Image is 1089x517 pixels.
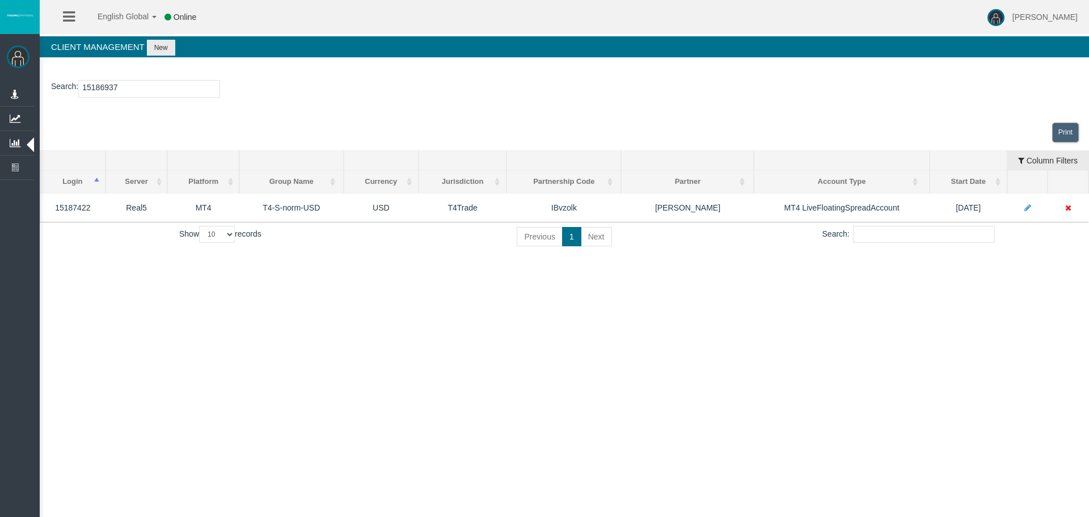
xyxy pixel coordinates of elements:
img: user-image [987,9,1004,26]
td: [PERSON_NAME] [621,193,754,222]
img: logo.svg [6,13,34,18]
label: Search [51,80,76,93]
i: Move client to direct [1065,204,1071,212]
th: Jurisdiction: activate to sort column ascending [419,171,506,194]
td: IBvzolk [506,193,621,222]
select: Showrecords [199,226,235,243]
button: New [147,40,175,56]
td: USD [344,193,419,222]
span: Print [1058,128,1073,136]
td: MT4 LiveFloatingSpreadAccount [754,193,929,222]
th: Account Type: activate to sort column ascending [754,171,929,194]
input: Search: [853,226,995,243]
th: Partnership Code: activate to sort column ascending [506,171,621,194]
th: Server: activate to sort column ascending [105,171,168,194]
th: Currency: activate to sort column ascending [344,171,419,194]
button: Column Filters [1008,151,1088,170]
span: Column Filters [1027,148,1078,165]
span: Client Management [51,42,144,52]
span: English Global [83,12,149,21]
td: T4-S-norm-USD [239,193,344,222]
th: Platform: activate to sort column ascending [167,171,239,194]
td: Real5 [105,193,168,222]
a: Next [581,227,612,246]
label: Show records [179,226,261,243]
label: Search: [822,226,995,243]
td: T4Trade [419,193,506,222]
span: Online [174,12,196,22]
td: MT4 [167,193,239,222]
th: Login: activate to sort column descending [40,171,105,194]
p: : [51,80,1078,98]
a: View print view [1052,123,1079,142]
a: Previous [517,227,562,246]
th: Group Name: activate to sort column ascending [239,171,344,194]
td: [DATE] [930,193,1007,222]
th: Partner: activate to sort column ascending [621,171,754,194]
span: [PERSON_NAME] [1012,12,1078,22]
td: 15187422 [40,193,105,222]
th: Start Date: activate to sort column ascending [930,171,1007,194]
a: 1 [562,227,581,246]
